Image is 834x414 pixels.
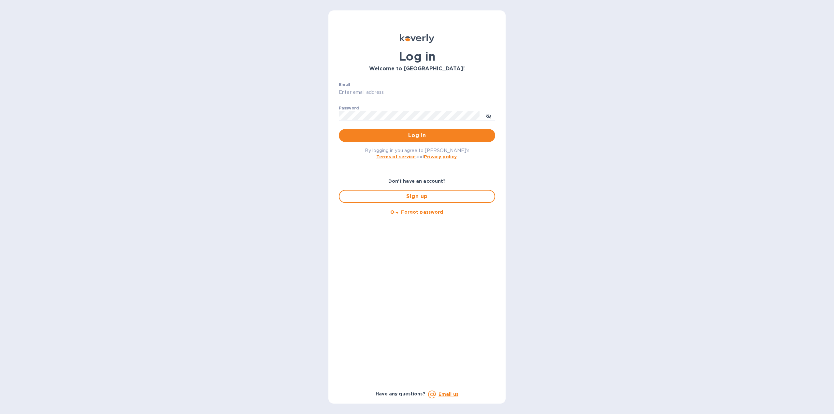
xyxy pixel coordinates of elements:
label: Password [339,106,359,110]
span: Log in [344,132,490,139]
input: Enter email address [339,88,495,97]
a: Terms of service [376,154,416,159]
a: Privacy policy [424,154,457,159]
button: Log in [339,129,495,142]
label: Email [339,83,350,87]
span: Sign up [345,193,489,200]
button: Sign up [339,190,495,203]
button: toggle password visibility [482,109,495,122]
h1: Log in [339,50,495,63]
h3: Welcome to [GEOGRAPHIC_DATA]! [339,66,495,72]
a: Email us [439,392,458,397]
b: Don't have an account? [388,178,446,184]
span: By logging in you agree to [PERSON_NAME]'s and . [365,148,469,159]
img: Koverly [400,34,434,43]
b: Have any questions? [376,391,425,396]
u: Forgot password [401,209,443,215]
